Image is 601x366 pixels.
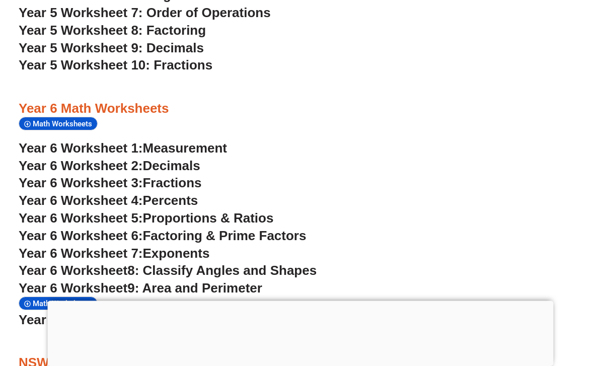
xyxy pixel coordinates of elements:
[19,41,204,56] a: Year 5 Worksheet 9: Decimals
[19,211,273,226] a: Year 6 Worksheet 5:Proportions & Ratios
[19,176,201,191] a: Year 6 Worksheet 3:Fractions
[19,159,143,174] span: Year 6 Worksheet 2:
[127,281,262,296] span: 9: Area and Perimeter
[19,229,306,244] a: Year 6 Worksheet 6:Factoring & Prime Factors
[19,141,143,156] span: Year 6 Worksheet 1:
[33,120,95,129] span: Math Worksheets
[19,193,198,208] a: Year 6 Worksheet 4:Percents
[19,193,143,208] span: Year 6 Worksheet 4:
[33,300,95,309] span: Math Worksheets
[19,23,206,38] a: Year 5 Worksheet 8: Factoring
[19,176,143,191] span: Year 6 Worksheet 3:
[143,141,228,156] span: Measurement
[19,281,127,296] span: Year 6 Worksheet
[19,246,209,261] a: Year 6 Worksheet 7:Exponents
[19,229,143,244] span: Year 6 Worksheet 6:
[19,141,227,156] a: Year 6 Worksheet 1:Measurement
[428,252,601,366] iframe: Chat Widget
[143,211,274,226] span: Proportions & Ratios
[143,159,200,174] span: Decimals
[48,301,554,363] iframe: Advertisement
[19,313,285,328] a: Year 6 Worksheet10: Volume and 3D shape
[143,176,202,191] span: Fractions
[143,246,210,261] span: Exponents
[19,159,200,174] a: Year 6 Worksheet 2:Decimals
[19,6,271,21] a: Year 5 Worksheet 7: Order of Operations
[19,246,143,261] span: Year 6 Worksheet 7:
[19,58,212,73] a: Year 5 Worksheet 10: Fractions
[19,117,98,131] div: Math Worksheets
[143,193,198,208] span: Percents
[143,229,307,244] span: Factoring & Prime Factors
[127,263,317,278] span: 8: Classify Angles and Shapes
[19,263,127,278] span: Year 6 Worksheet
[19,297,98,311] div: Math Worksheets
[19,263,317,278] a: Year 6 Worksheet8: Classify Angles and Shapes
[19,211,143,226] span: Year 6 Worksheet 5:
[19,313,127,328] span: Year 6 Worksheet
[19,281,262,296] a: Year 6 Worksheet9: Area and Perimeter
[19,101,582,118] h3: Year 6 Math Worksheets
